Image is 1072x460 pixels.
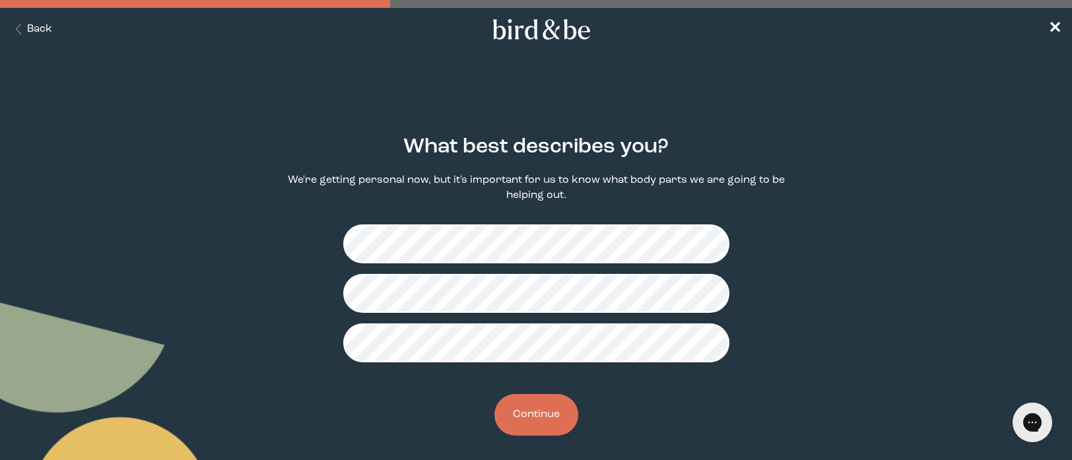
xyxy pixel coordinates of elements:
button: Back Button [11,22,52,37]
button: Continue [494,394,578,436]
span: ✕ [1048,21,1061,37]
a: ✕ [1048,18,1061,41]
iframe: Gorgias live chat messenger [1006,398,1059,447]
p: We're getting personal now, but it's important for us to know what body parts we are going to be ... [279,173,793,203]
h2: What best describes you? [403,132,669,162]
